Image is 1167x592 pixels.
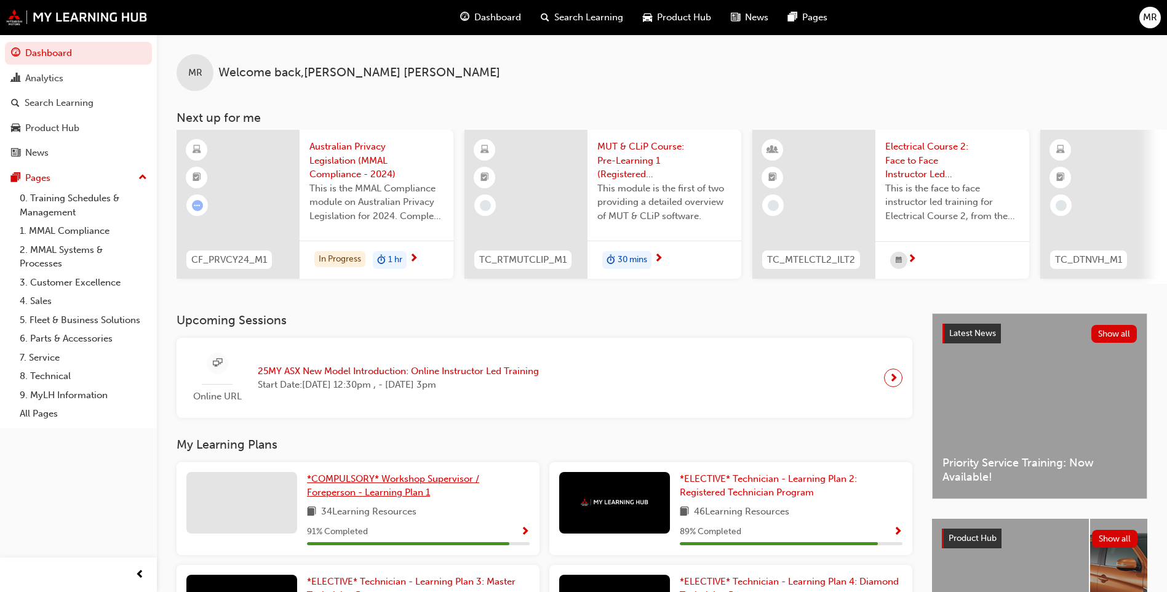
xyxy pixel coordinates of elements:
[1092,530,1138,548] button: Show all
[889,369,898,386] span: next-icon
[157,111,1167,125] h3: Next up for me
[25,96,94,110] div: Search Learning
[321,505,416,520] span: 34 Learning Resources
[1056,200,1067,211] span: learningRecordVerb_NONE-icon
[258,364,539,378] span: 25MY ASX New Model Introduction: Online Instructor Led Training
[186,348,902,409] a: Online URL25MY ASX New Model Introduction: Online Instructor Led TrainingStart Date:[DATE] 12:30p...
[885,140,1019,182] span: Electrical Course 2: Face to Face Instructor Led Training - Day 1 & 2 (Master Technician Program)
[25,171,50,185] div: Pages
[5,39,152,167] button: DashboardAnalyticsSearch LearningProduct HubNews
[307,472,530,500] a: *COMPULSORY* Workshop Supervisor / Foreperson - Learning Plan 1
[25,146,49,160] div: News
[258,378,539,392] span: Start Date: [DATE] 12:30pm , - [DATE] 3pm
[177,313,912,327] h3: Upcoming Sessions
[15,311,152,330] a: 5. Fleet & Business Solutions
[731,10,740,25] span: news-icon
[885,182,1019,223] span: This is the face to face instructor led training for Electrical Course 2, from the Master Technic...
[5,92,152,114] a: Search Learning
[15,292,152,311] a: 4. Sales
[25,71,63,86] div: Analytics
[5,167,152,190] button: Pages
[1056,142,1065,158] span: learningResourceType_ELEARNING-icon
[15,404,152,423] a: All Pages
[597,182,731,223] span: This module is the first of two providing a detailed overview of MUT & CLiP software.
[1143,10,1157,25] span: MR
[138,170,147,186] span: up-icon
[307,473,479,498] span: *COMPULSORY* Workshop Supervisor / Foreperson - Learning Plan 1
[218,66,500,80] span: Welcome back , [PERSON_NAME] [PERSON_NAME]
[11,148,20,159] span: news-icon
[11,98,20,109] span: search-icon
[942,324,1137,343] a: Latest NewsShow all
[768,142,777,158] span: learningResourceType_INSTRUCTOR_LED-icon
[633,5,721,30] a: car-iconProduct Hub
[893,524,902,540] button: Show Progress
[388,253,402,267] span: 1 hr
[643,10,652,25] span: car-icon
[1055,253,1122,267] span: TC_DTNVH_M1
[307,525,368,539] span: 91 % Completed
[474,10,521,25] span: Dashboard
[309,182,444,223] span: This is the MMAL Compliance module on Australian Privacy Legislation for 2024. Complete this modu...
[607,252,615,268] span: duration-icon
[213,356,222,371] span: sessionType_ONLINE_URL-icon
[309,140,444,182] span: Australian Privacy Legislation (MMAL Compliance - 2024)
[541,10,549,25] span: search-icon
[11,48,20,59] span: guage-icon
[15,348,152,367] a: 7. Service
[680,472,902,500] a: *ELECTIVE* Technician - Learning Plan 2: Registered Technician Program
[721,5,778,30] a: news-iconNews
[15,273,152,292] a: 3. Customer Excellence
[942,529,1137,548] a: Product HubShow all
[15,222,152,241] a: 1. MMAL Compliance
[480,170,489,186] span: booktick-icon
[307,505,316,520] span: book-icon
[680,525,741,539] span: 89 % Completed
[768,200,779,211] span: learningRecordVerb_NONE-icon
[480,142,489,158] span: learningResourceType_ELEARNING-icon
[15,241,152,273] a: 2. MMAL Systems & Processes
[554,10,623,25] span: Search Learning
[11,73,20,84] span: chart-icon
[480,200,491,211] span: learningRecordVerb_NONE-icon
[767,253,855,267] span: TC_MTELCTL2_ILT2
[377,252,386,268] span: duration-icon
[460,10,469,25] span: guage-icon
[11,173,20,184] span: pages-icon
[1056,170,1065,186] span: booktick-icon
[5,67,152,90] a: Analytics
[1139,7,1161,28] button: MR
[177,438,912,452] h3: My Learning Plans
[752,130,1029,279] a: TC_MTELCTL2_ILT2Electrical Course 2: Face to Face Instructor Led Training - Day 1 & 2 (Master Tec...
[531,5,633,30] a: search-iconSearch Learning
[520,527,530,538] span: Show Progress
[450,5,531,30] a: guage-iconDashboard
[949,328,996,338] span: Latest News
[778,5,837,30] a: pages-iconPages
[25,121,79,135] div: Product Hub
[802,10,827,25] span: Pages
[680,473,857,498] span: *ELECTIVE* Technician - Learning Plan 2: Registered Technician Program
[192,200,203,211] span: learningRecordVerb_ATTEMPT-icon
[479,253,567,267] span: TC_RTMUTCLIP_M1
[520,524,530,540] button: Show Progress
[657,10,711,25] span: Product Hub
[768,170,777,186] span: booktick-icon
[581,498,648,506] img: mmal
[893,527,902,538] span: Show Progress
[694,505,789,520] span: 46 Learning Resources
[597,140,731,182] span: MUT & CLiP Course: Pre-Learning 1 (Registered Technician Program - Advanced)
[1091,325,1137,343] button: Show all
[314,251,365,268] div: In Progress
[177,130,453,279] a: CF_PRVCY24_M1Australian Privacy Legislation (MMAL Compliance - 2024)This is the MMAL Compliance m...
[5,117,152,140] a: Product Hub
[191,253,267,267] span: CF_PRVCY24_M1
[188,66,202,80] span: MR
[745,10,768,25] span: News
[896,253,902,268] span: calendar-icon
[15,189,152,222] a: 0. Training Schedules & Management
[193,142,201,158] span: learningResourceType_ELEARNING-icon
[942,456,1137,484] span: Priority Service Training: Now Available!
[949,533,997,543] span: Product Hub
